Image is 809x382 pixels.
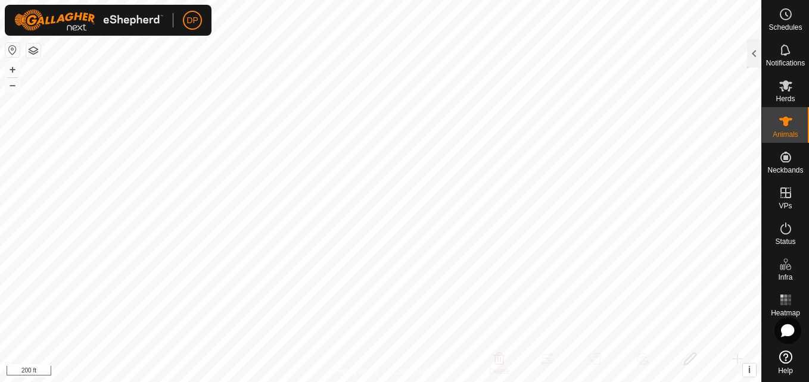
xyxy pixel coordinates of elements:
button: + [5,62,20,77]
button: Map Layers [26,43,41,58]
a: Help [762,346,809,379]
span: Infra [778,274,792,281]
button: – [5,78,20,92]
span: Neckbands [767,167,803,174]
span: Heatmap [771,309,800,317]
img: Gallagher Logo [14,10,163,31]
span: i [748,365,751,375]
span: Status [775,238,795,245]
span: Animals [773,131,798,138]
button: i [743,364,756,377]
span: DP [186,14,198,27]
span: Schedules [768,24,802,31]
button: Reset Map [5,43,20,57]
span: Notifications [766,60,805,67]
span: Help [778,367,793,374]
a: Privacy Policy [334,367,378,377]
a: Contact Us [393,367,428,377]
span: VPs [779,202,792,209]
span: Herds [776,95,795,102]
